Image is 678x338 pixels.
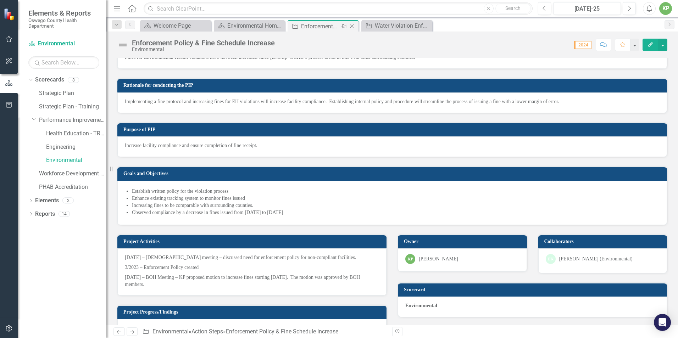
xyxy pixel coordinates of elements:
[574,41,591,49] span: 2024
[142,328,387,336] div: » »
[125,98,660,105] p: Implementing a fine protocol and increasing fines for EH violations will increase facility compli...
[132,39,275,47] div: Enforcement Policy & Fine Schedule Increase
[405,254,415,264] div: KP
[125,142,660,149] p: Increase facility compliance and ensure completion of fine receipt.
[28,40,99,48] a: Environmental
[559,255,633,263] div: [PERSON_NAME] (Environmental)
[419,255,458,263] div: [PERSON_NAME]
[123,127,663,132] h3: Purpose of PIP
[226,328,338,335] div: Enforcement Policy & Fine Schedule Increase
[123,239,383,244] h3: Project Activities
[363,21,430,30] a: Water Violation Enforcement
[39,116,106,124] a: Performance Improvement Plans
[125,263,379,272] p: 3/2023 – Enforcement Policy created
[125,325,379,333] p: 1/2024 – Facility checklist database was updated and discussion use note section for late fees
[35,197,59,205] a: Elements
[39,170,106,178] a: Workforce Development Plan
[132,195,660,202] li: Enhance existing tracking system to monitor fines issued
[375,21,430,30] div: Water Violation Enforcement
[28,56,99,69] input: Search Below...
[68,77,79,83] div: 8
[495,4,531,13] button: Search
[132,47,275,52] div: Environmental
[35,76,64,84] a: Scorecards
[4,8,16,20] img: ClearPoint Strategy
[59,211,70,217] div: 14
[556,5,618,13] div: [DATE]-25
[123,83,663,88] h3: Rationale for conducting the PIP
[132,188,660,195] li: Establish written policy for the violation process
[152,328,189,335] a: Environmental
[35,210,55,218] a: Reports
[46,156,106,164] a: Environmental
[132,209,660,216] li: Observed compliance by a decrease in fines issued from [DATE] to [DATE]
[659,2,672,15] button: KP
[405,303,437,308] strong: Environmental
[39,103,106,111] a: Strategic Plan - Training
[123,309,383,315] h3: Project Progress/Findings
[117,39,128,51] img: Not Defined
[404,287,663,292] h3: Scorecard
[46,130,106,138] a: Health Education - TRAINING
[125,272,379,288] p: [DATE] – BOH Meeting – KP proposed motion to increase fines starting [DATE]. The motion was appro...
[404,239,523,244] h3: Owner
[132,202,660,209] li: Increasing fines to be comparable with surrounding counties.
[227,21,283,30] div: Environmental Home Page
[654,314,671,331] div: Open Intercom Messenger
[505,5,521,11] span: Search
[142,21,209,30] a: Welcome Page
[301,22,339,31] div: Enforcement Policy & Fine Schedule Increase
[28,17,99,29] small: Oswego County Health Department
[216,21,283,30] a: Environmental Home Page
[39,89,106,97] a: Strategic Plan
[39,183,106,191] a: PHAB Accreditation
[144,2,533,15] input: Search ClearPoint...
[154,21,209,30] div: Welcome Page
[123,171,663,176] h3: Goals and Objectives
[46,143,106,151] a: Engineering
[28,9,99,17] span: Elements & Reports
[546,254,556,264] div: DK
[62,198,74,204] div: 2
[553,2,621,15] button: [DATE]-25
[544,239,664,244] h3: Collaborators
[191,328,223,335] a: Action Steps
[125,254,379,263] p: [DATE] – [DEMOGRAPHIC_DATA] meeting – discussed need for enforcement policy for non-compliant fac...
